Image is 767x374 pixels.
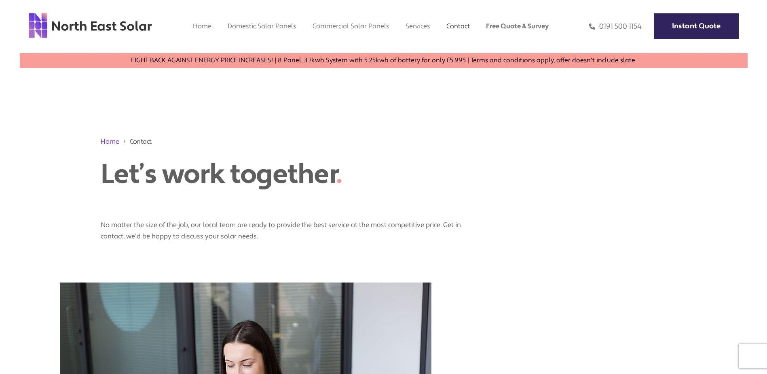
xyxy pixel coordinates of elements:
a: 0191 500 1154 [589,22,642,31]
img: north east solar logo [28,12,152,39]
img: 211688_forward_arrow_icon.svg [123,137,127,146]
a: Contact [446,22,470,30]
span: Contact [130,137,152,146]
span: . [336,157,342,192]
a: Services [406,22,430,30]
h1: Let’s work together [101,158,404,191]
a: Free Quote & Survey [486,22,549,30]
a: Home [101,137,119,146]
a: Commercial Solar Panels [313,22,389,30]
a: Home [193,22,211,30]
a: Domestic Solar Panels [228,22,296,30]
p: No matter the size of the job, our local team are ready to provide the best service at the most c... [101,211,465,242]
img: phone icon [589,22,595,31]
a: Instant Quote [654,13,739,39]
